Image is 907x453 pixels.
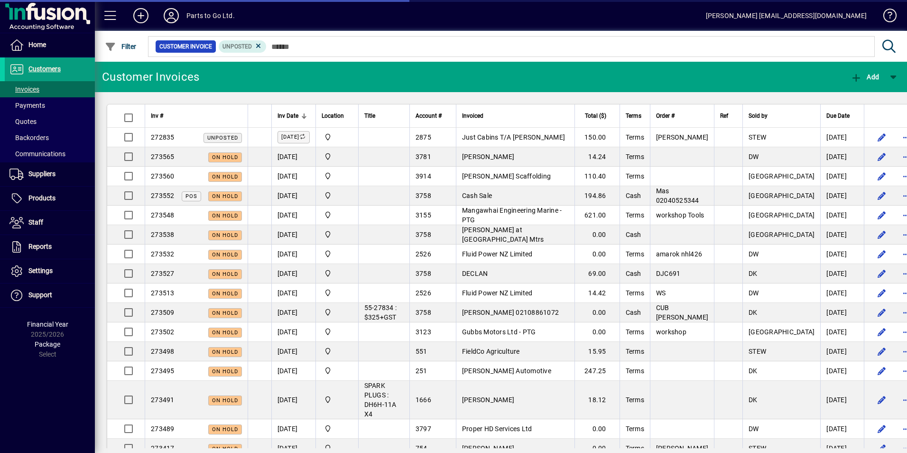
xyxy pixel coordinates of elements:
[626,231,641,238] span: Cash
[28,243,52,250] span: Reports
[271,206,315,225] td: [DATE]
[322,111,344,121] span: Location
[626,111,641,121] span: Terms
[626,348,644,355] span: Terms
[626,289,644,297] span: Terms
[574,322,620,342] td: 0.00
[626,328,644,336] span: Terms
[874,285,889,301] button: Edit
[749,328,814,336] span: [GEOGRAPHIC_DATA]
[322,395,352,405] span: DAE - Bulk Store
[28,218,43,226] span: Staff
[9,150,65,158] span: Communications
[626,367,644,375] span: Terms
[9,118,37,125] span: Quotes
[5,33,95,57] a: Home
[28,291,52,299] span: Support
[749,211,814,219] span: [GEOGRAPHIC_DATA]
[322,346,352,357] span: DAE - Bulk Store
[322,288,352,298] span: DAE - Bulk Store
[574,186,620,206] td: 194.86
[626,172,644,180] span: Terms
[271,283,315,303] td: [DATE]
[462,309,559,316] span: [PERSON_NAME] 02108861072
[416,396,431,404] span: 1666
[212,252,238,258] span: On hold
[574,361,620,381] td: 247.25
[749,289,759,297] span: DW
[9,134,49,142] span: Backorders
[212,232,238,238] span: On hold
[105,43,137,50] span: Filter
[5,235,95,259] a: Reports
[416,348,427,355] span: 551
[416,328,431,336] span: 3123
[416,250,431,258] span: 2526
[820,322,864,342] td: [DATE]
[874,363,889,378] button: Edit
[820,206,864,225] td: [DATE]
[626,211,644,219] span: Terms
[322,249,352,259] span: DAE - Bulk Store
[749,367,758,375] span: DK
[720,111,737,121] div: Ref
[462,270,488,277] span: DECLAN
[585,111,606,121] span: Total ($)
[462,348,520,355] span: FieldCo Agriculture
[749,348,766,355] span: STEW
[151,328,175,336] span: 273502
[5,211,95,235] a: Staff
[820,303,864,322] td: [DATE]
[626,250,644,258] span: Terms
[874,392,889,407] button: Edit
[720,111,728,121] span: Ref
[462,425,532,433] span: Proper HD Services Ltd
[212,154,238,160] span: On hold
[416,172,431,180] span: 3914
[28,41,46,48] span: Home
[656,111,675,121] span: Order #
[626,153,644,160] span: Terms
[826,111,858,121] div: Due Date
[574,128,620,147] td: 150.00
[749,111,814,121] div: Sold by
[212,213,238,219] span: On hold
[212,397,238,404] span: On hold
[462,250,533,258] span: Fluid Power NZ Limited
[749,111,768,121] span: Sold by
[574,245,620,264] td: 0.00
[322,151,352,162] span: DAE - Bulk Store
[102,38,139,55] button: Filter
[574,342,620,361] td: 15.95
[222,43,252,50] span: Unposted
[151,270,175,277] span: 273527
[322,229,352,240] span: DAE - Bulk Store
[322,132,352,142] span: DAE - Bulk Store
[9,85,39,93] span: Invoices
[151,425,175,433] span: 273489
[656,111,708,121] div: Order #
[874,208,889,223] button: Edit
[102,69,199,85] div: Customer Invoices
[416,270,431,277] span: 3758
[848,68,881,85] button: Add
[212,330,238,336] span: On hold
[874,188,889,203] button: Edit
[207,135,238,141] span: Unposted
[151,111,163,121] span: Inv #
[151,111,242,121] div: Inv #
[212,426,238,433] span: On hold
[212,368,238,375] span: On hold
[271,419,315,439] td: [DATE]
[278,111,310,121] div: Inv Date
[656,444,708,452] span: [PERSON_NAME]
[186,8,235,23] div: Parts to Go Ltd.
[749,133,766,141] span: STEW
[151,348,175,355] span: 273498
[219,40,267,53] mat-chip: Customer Invoice Status: Unposted
[151,444,175,452] span: 273417
[416,111,442,121] span: Account #
[5,130,95,146] a: Backorders
[874,305,889,320] button: Edit
[364,111,404,121] div: Title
